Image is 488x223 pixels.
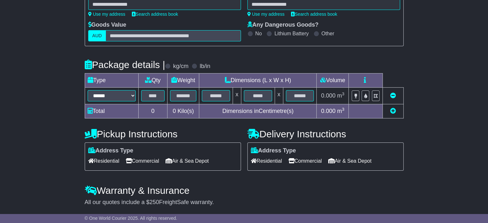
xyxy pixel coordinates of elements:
td: x [233,88,241,104]
label: Address Type [251,147,296,154]
a: Add new item [390,108,396,114]
span: Air & Sea Depot [166,156,209,166]
td: Kilo(s) [167,104,199,118]
label: Other [321,30,334,37]
label: AUD [88,30,106,41]
span: Residential [88,156,119,166]
sup: 3 [342,107,345,112]
span: m [337,108,345,114]
td: Volume [317,73,349,88]
div: All our quotes include a $ FreightSafe warranty. [85,199,404,206]
span: m [337,92,345,99]
td: Dimensions in Centimetre(s) [199,104,317,118]
a: Remove this item [390,92,396,99]
span: Residential [251,156,282,166]
h4: Warranty & Insurance [85,185,404,196]
sup: 3 [342,91,345,96]
span: 0 [173,108,176,114]
label: Any Dangerous Goods? [247,21,319,29]
a: Use my address [88,12,125,17]
span: 0.000 [321,108,336,114]
span: 0.000 [321,92,336,99]
td: Qty [138,73,167,88]
h4: Delivery Instructions [247,129,404,139]
td: Weight [167,73,199,88]
td: x [275,88,283,104]
td: Total [85,104,138,118]
h4: Package details | [85,59,165,70]
span: © One World Courier 2025. All rights reserved. [85,216,177,221]
label: lb/in [200,63,210,70]
span: 250 [150,199,159,205]
label: Goods Value [88,21,126,29]
a: Search address book [291,12,337,17]
label: No [255,30,262,37]
label: kg/cm [173,63,188,70]
span: Commercial [126,156,159,166]
label: Lithium Battery [274,30,309,37]
td: Type [85,73,138,88]
label: Address Type [88,147,133,154]
span: Air & Sea Depot [328,156,372,166]
td: 0 [138,104,167,118]
td: Dimensions (L x W x H) [199,73,317,88]
a: Search address book [132,12,178,17]
h4: Pickup Instructions [85,129,241,139]
a: Use my address [247,12,285,17]
span: Commercial [288,156,322,166]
